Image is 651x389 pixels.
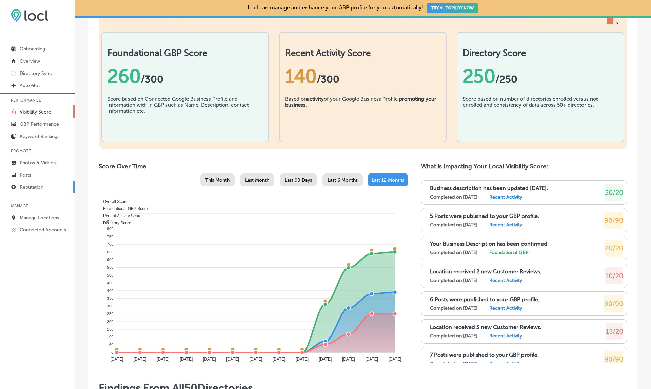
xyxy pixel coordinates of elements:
div: 0 [615,20,620,25]
tspan: [DATE] [342,357,355,362]
label: Recent Activity [489,305,522,311]
tspan: 800 [107,227,113,231]
tspan: [DATE] [389,357,401,362]
p: Keyword Rankings [20,134,59,139]
div: 250 [463,65,618,87]
tspan: [DATE] [203,357,216,362]
h2: Foundational GBP Score [107,48,263,58]
div: Score based on number of directories enrolled versus not enrolled and consistency of data across ... [463,96,618,130]
p: 6 Posts were published to your GBP profile. [430,296,539,303]
span: 10/20 [605,272,623,280]
tspan: 850 [107,219,113,223]
label: Completed on [DATE] [430,305,477,311]
p: GBP Performance [20,121,59,127]
p: Location received 2 new Customer Reviews. [430,268,541,275]
tspan: [DATE] [226,357,239,362]
span: 90/90 [604,355,623,363]
label: Completed on [DATE] [430,333,477,339]
p: Reputation [20,184,43,190]
b: activity [307,96,324,102]
p: Manage Locations [20,215,59,221]
p: Onboarding [20,46,45,52]
span: 20/20 [605,188,623,197]
label: Recent Activity [489,278,522,283]
b: promoting your business [285,96,436,108]
p: Overview [20,58,40,64]
p: Visibility Score [20,109,51,115]
p: Posts [20,172,31,178]
tspan: [DATE] [319,357,332,362]
span: /250 [495,73,517,85]
div: Based on of your Google Business Profile . [285,96,440,130]
span: / 300 [141,73,163,85]
button: TRY AUTOPILOT NOW [427,3,478,13]
span: Last 12 Months [372,177,404,183]
label: Recent Activity [489,361,522,367]
tspan: 400 [107,289,113,293]
label: Foundational GBP [489,250,528,255]
span: This Month [205,177,230,183]
span: 15/20 [606,327,623,335]
span: 90/90 [604,300,623,308]
h2: Recent Activity Score [285,48,440,58]
span: Foundational GBP Score [98,206,148,211]
h2: Directory Score [463,48,618,58]
tspan: 150 [107,327,113,331]
p: 5 Posts were published to your GBP profile. [430,213,539,219]
p: Location received 3 new Customer Reviews. [430,324,541,330]
span: Last Month [245,177,269,183]
tspan: 300 [107,304,113,308]
label: Recent Activity [489,222,522,228]
span: Recent Activity Score [98,213,141,218]
span: Directory Score [98,221,131,225]
tspan: 700 [107,242,113,246]
span: Last 6 Months [328,177,358,183]
tspan: [DATE] [180,357,193,362]
p: AutoPilot [20,83,40,88]
tspan: [DATE] [365,357,378,362]
span: 90/90 [604,216,623,224]
span: Last 90 Days [285,177,312,183]
label: Recent Activity [489,194,522,200]
span: /300 [317,73,339,85]
label: Completed on [DATE] [430,222,477,228]
div: 260 [107,65,263,87]
tspan: [DATE] [134,357,146,362]
tspan: 200 [107,320,113,324]
tspan: [DATE] [296,357,309,362]
tspan: 750 [107,234,113,239]
h2: Score Over Time [99,163,408,170]
div: Score based on Connected Google Business Profile and information with in GBP such as Name, Descri... [107,96,263,130]
p: Your Business Description has been confirmed. [430,241,549,247]
tspan: 100 [107,335,113,339]
p: Directory Sync [20,70,52,76]
label: Completed on [DATE] [430,194,477,200]
span: 20/20 [605,244,623,252]
img: 6efc1275baa40be7c98c3b36c6bfde44.png [11,9,48,22]
tspan: 0 [111,350,113,354]
p: Connected Accounts [20,227,66,233]
div: 140 [285,65,440,87]
tspan: 650 [107,250,113,254]
tspan: [DATE] [250,357,262,362]
tspan: 550 [107,265,113,269]
label: Recent Activity [489,333,522,339]
tspan: [DATE] [110,357,123,362]
label: Completed on [DATE] [430,250,477,255]
tspan: [DATE] [273,357,285,362]
label: Completed on [DATE] [430,278,477,283]
span: Overall Score [98,199,128,204]
tspan: 450 [107,281,113,285]
h2: What is Impacting Your Local Visibility Score: [421,163,627,170]
tspan: 350 [107,296,113,300]
p: Business description has been updated [DATE]. [430,185,548,191]
tspan: 250 [107,312,113,316]
tspan: 500 [107,273,113,277]
p: Photos & Videos [20,160,56,166]
tspan: [DATE] [157,357,170,362]
tspan: 50 [109,343,113,347]
tspan: 600 [107,258,113,262]
p: 7 Posts were published to your GBP profile. [430,352,539,358]
label: Completed on [DATE] [430,361,477,367]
